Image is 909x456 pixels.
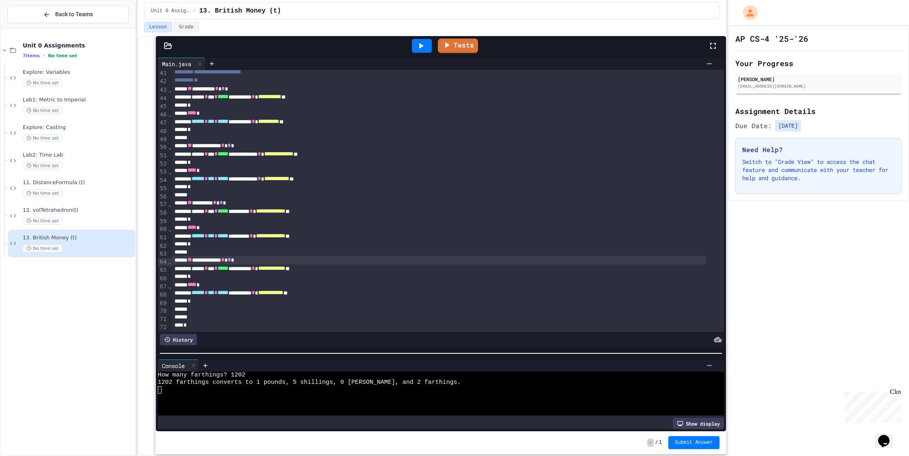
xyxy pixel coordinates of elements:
[158,372,246,379] span: How many farthings? 1202
[742,158,895,182] p: Switch to "Grade View" to access the chat feature and communicate with your teacher for help and ...
[158,361,189,370] div: Console
[55,10,93,19] span: Back to Teams
[158,119,168,127] div: 47
[158,86,168,95] div: 43
[23,42,134,49] span: Unit 0 Assignments
[158,209,168,217] div: 58
[168,201,172,208] span: Fold line
[158,152,168,160] div: 51
[158,127,168,136] div: 48
[158,359,199,372] div: Console
[158,185,168,193] div: 55
[735,3,760,22] div: My Account
[23,152,134,159] span: Lab2: Time Lab
[438,39,478,53] a: Tests
[23,207,134,214] span: 12. volTetrahedron(t)
[7,6,129,23] button: Back to Teams
[193,8,196,14] span: /
[3,3,56,52] div: Chat with us now!Close
[158,234,168,242] div: 61
[151,8,190,14] span: Unit 0 Assignments
[158,77,168,86] div: 42
[23,234,134,241] span: 13. British Money (t)
[158,307,168,315] div: 70
[158,242,168,250] div: 62
[647,439,653,447] span: -
[735,121,772,131] span: Due Date:
[168,169,172,175] span: Fold line
[842,388,901,423] iframe: chat widget
[158,258,168,267] div: 64
[158,69,168,78] div: 41
[23,179,134,186] span: 11. DistanceFormula (t)
[158,323,168,331] div: 72
[158,160,168,168] div: 52
[655,439,658,446] span: /
[735,105,902,117] h2: Assignment Details
[23,162,62,170] span: No time set
[23,107,62,114] span: No time set
[875,424,901,448] iframe: chat widget
[158,299,168,308] div: 69
[23,245,62,252] span: No time set
[168,226,172,232] span: Fold line
[158,103,168,111] div: 45
[174,22,199,32] button: Grade
[775,120,801,131] span: [DATE]
[735,33,808,44] h1: AP CS-4 '25-'26
[673,418,724,429] div: Show display
[160,334,197,345] div: History
[168,144,172,151] span: Fold line
[158,275,168,283] div: 66
[158,225,168,234] div: 60
[158,136,168,144] div: 49
[168,111,172,118] span: Fold line
[144,22,172,32] button: Lesson
[675,439,713,446] span: Submit Answer
[158,379,461,386] span: 1202 farthings converts to 1 pounds, 5 shillings, 0 [PERSON_NAME], and 2 farthings.
[158,58,205,70] div: Main.java
[735,58,902,69] h2: Your Progress
[158,266,168,275] div: 65
[158,111,168,119] div: 46
[158,283,168,291] div: 67
[23,69,134,76] span: Explore: Variables
[158,143,168,152] div: 50
[738,83,899,89] div: [EMAIL_ADDRESS][DOMAIN_NAME]
[168,258,172,265] span: Fold line
[659,439,662,446] span: 1
[23,53,40,58] span: 7 items
[23,217,62,225] span: No time set
[158,200,168,209] div: 57
[168,283,172,290] span: Fold line
[48,53,77,58] span: No time set
[738,75,899,83] div: [PERSON_NAME]
[158,176,168,185] div: 54
[23,134,62,142] span: No time set
[168,87,172,93] span: Fold line
[158,250,168,258] div: 63
[23,124,134,131] span: Explore: Casting
[158,168,168,176] div: 53
[158,95,168,103] div: 44
[23,79,62,87] span: No time set
[158,331,168,339] div: 73
[668,436,719,449] button: Submit Answer
[158,193,168,201] div: 56
[158,315,168,323] div: 71
[23,189,62,197] span: No time set
[43,52,45,59] span: •
[158,291,168,299] div: 68
[158,60,195,68] div: Main.java
[23,97,134,103] span: Lab1: Metric to Imperial
[742,145,895,155] h3: Need Help?
[158,217,168,226] div: 59
[199,6,281,16] span: 13. British Money (t)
